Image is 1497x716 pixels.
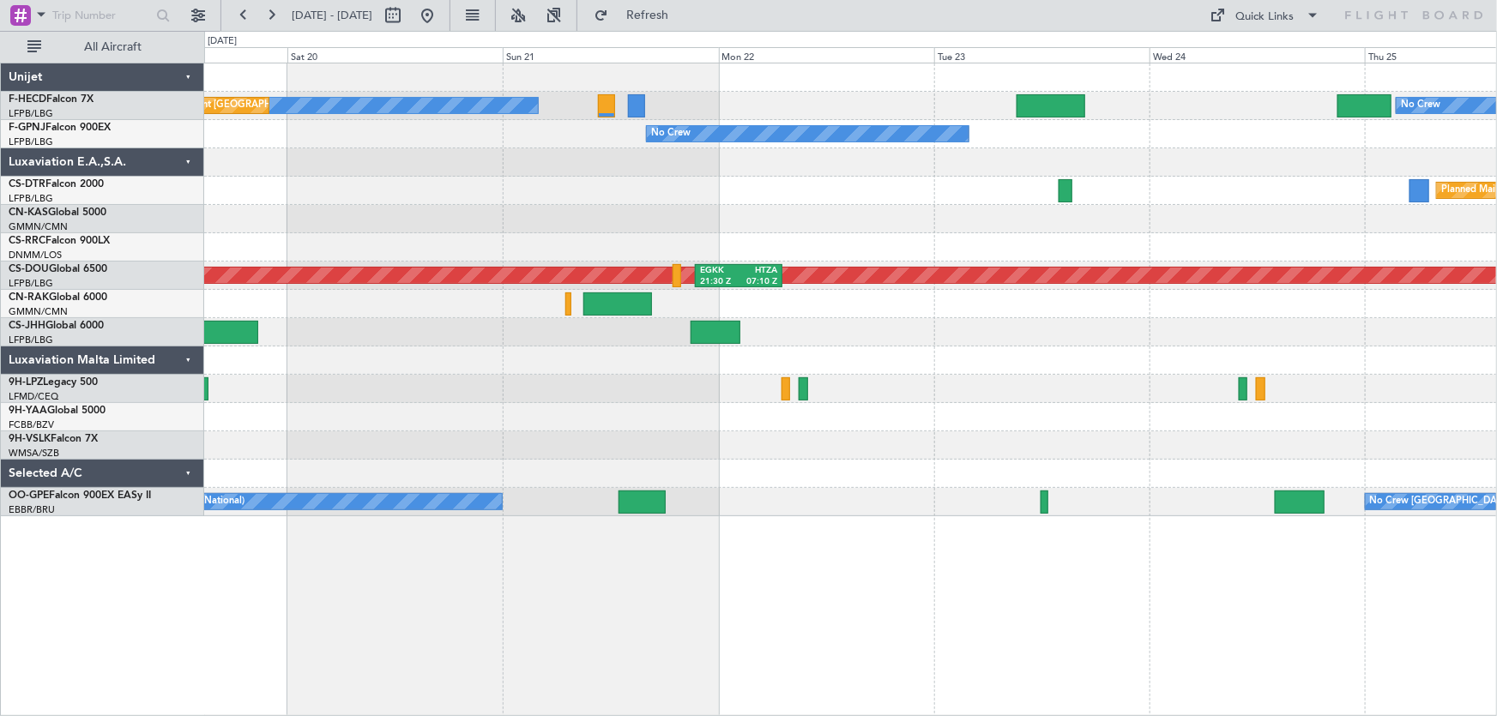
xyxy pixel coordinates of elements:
[1401,93,1440,118] div: No Crew
[52,3,151,28] input: Trip Number
[9,292,107,303] a: CN-RAKGlobal 6000
[9,390,58,403] a: LFMD/CEQ
[9,94,46,105] span: F-HECD
[9,123,45,133] span: F-GPNJ
[739,276,777,288] div: 07:10 Z
[9,208,48,218] span: CN-KAS
[9,377,98,388] a: 9H-LPZLegacy 500
[9,406,106,416] a: 9H-YAAGlobal 5000
[9,179,45,190] span: CS-DTR
[1202,2,1329,29] button: Quick Links
[9,277,53,290] a: LFPB/LBG
[9,305,68,318] a: GMMN/CMN
[719,47,934,63] div: Mon 22
[9,264,107,274] a: CS-DOUGlobal 6500
[9,321,45,331] span: CS-JHH
[9,503,55,516] a: EBBR/BRU
[19,33,186,61] button: All Aircraft
[9,220,68,233] a: GMMN/CMN
[9,434,51,444] span: 9H-VSLK
[9,236,110,246] a: CS-RRCFalcon 900LX
[700,276,739,288] div: 21:30 Z
[9,249,62,262] a: DNMM/LOS
[9,377,43,388] span: 9H-LPZ
[651,121,691,147] div: No Crew
[9,292,49,303] span: CN-RAK
[9,208,106,218] a: CN-KASGlobal 5000
[9,236,45,246] span: CS-RRC
[9,192,53,205] a: LFPB/LBG
[9,94,94,105] a: F-HECDFalcon 7X
[9,406,47,416] span: 9H-YAA
[1150,47,1365,63] div: Wed 24
[739,265,777,277] div: HTZA
[612,9,684,21] span: Refresh
[9,447,59,460] a: WMSA/SZB
[287,47,503,63] div: Sat 20
[9,264,49,274] span: CS-DOU
[9,135,53,148] a: LFPB/LBG
[9,334,53,346] a: LFPB/LBG
[9,434,98,444] a: 9H-VSLKFalcon 7X
[1236,9,1295,26] div: Quick Links
[9,418,54,431] a: FCBB/BZV
[9,107,53,120] a: LFPB/LBG
[503,47,718,63] div: Sun 21
[934,47,1150,63] div: Tue 23
[9,490,49,501] span: OO-GPE
[208,34,237,49] div: [DATE]
[9,123,111,133] a: F-GPNJFalcon 900EX
[9,321,104,331] a: CS-JHHGlobal 6000
[45,41,181,53] span: All Aircraft
[700,265,739,277] div: EGKK
[586,2,689,29] button: Refresh
[9,179,104,190] a: CS-DTRFalcon 2000
[9,490,151,501] a: OO-GPEFalcon 900EX EASy II
[292,8,372,23] span: [DATE] - [DATE]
